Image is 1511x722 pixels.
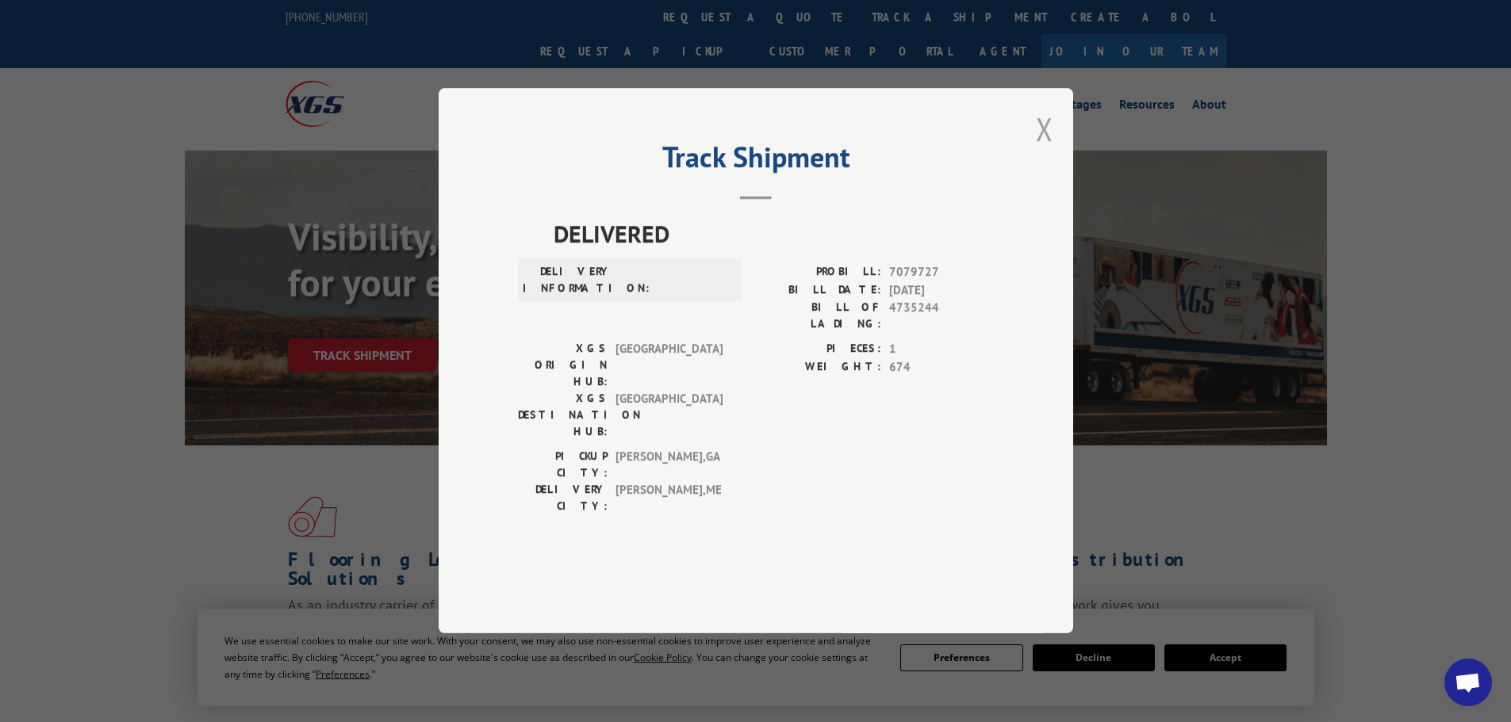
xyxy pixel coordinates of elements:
[756,341,881,359] label: PIECES:
[616,482,723,515] span: [PERSON_NAME] , ME
[756,281,881,300] label: BILL DATE:
[889,341,994,359] span: 1
[889,281,994,300] span: [DATE]
[518,449,608,482] label: PICKUP CITY:
[518,482,608,515] label: DELIVERY CITY:
[756,358,881,376] label: WEIGHT:
[756,264,881,282] label: PROBILL:
[616,341,723,391] span: [GEOGRAPHIC_DATA]
[554,216,994,252] span: DELIVERED
[518,341,608,391] label: XGS ORIGIN HUB:
[518,391,608,441] label: XGS DESTINATION HUB:
[523,264,612,297] label: DELIVERY INFORMATION:
[518,146,994,176] h2: Track Shipment
[889,358,994,376] span: 674
[1036,108,1053,150] button: Close modal
[889,264,994,282] span: 7079727
[756,300,881,333] label: BILL OF LADING:
[1444,659,1492,706] div: Open chat
[616,391,723,441] span: [GEOGRAPHIC_DATA]
[889,300,994,333] span: 4735244
[616,449,723,482] span: [PERSON_NAME] , GA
